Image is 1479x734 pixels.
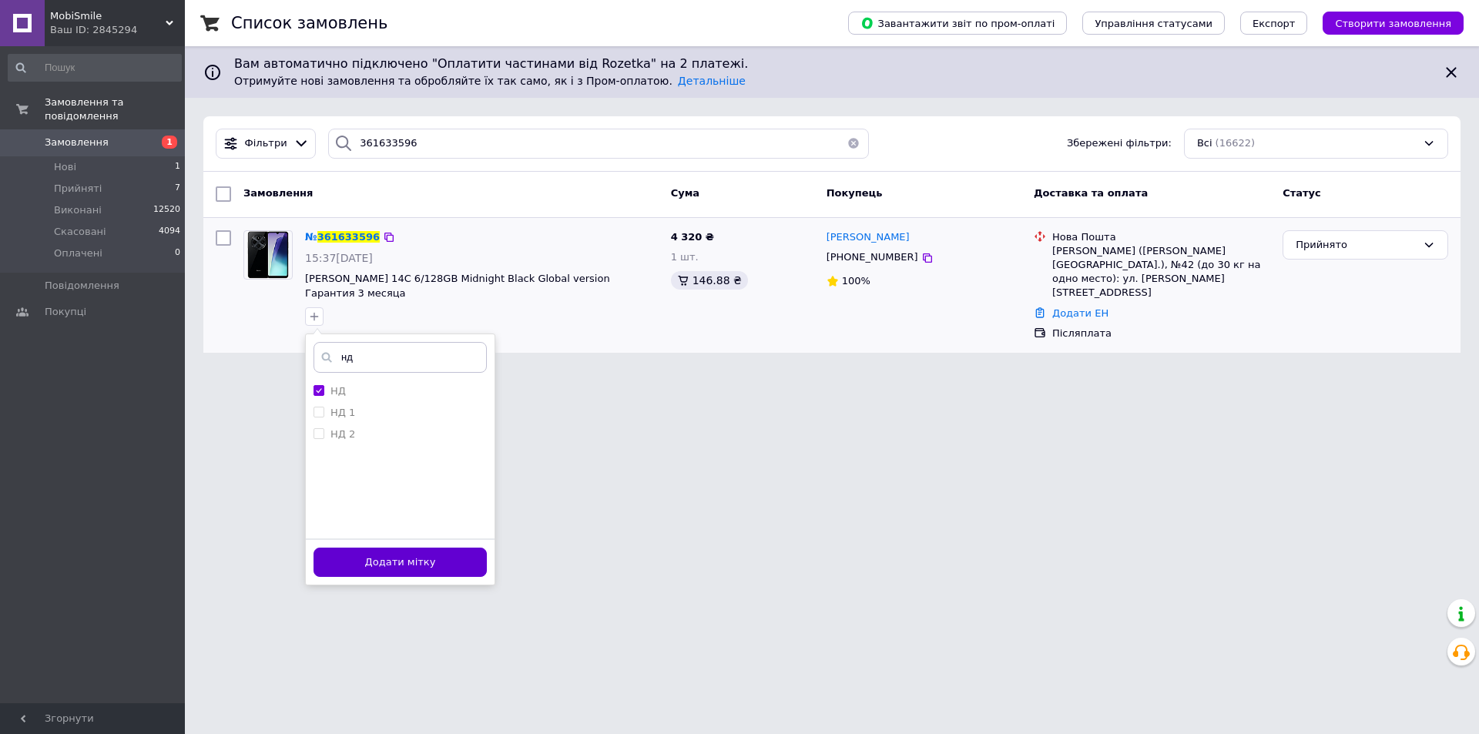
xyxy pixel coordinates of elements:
a: Додати ЕН [1052,307,1108,319]
div: Прийнято [1296,237,1417,253]
a: №361633596 [305,231,380,243]
span: 100% [842,275,870,287]
span: Отримуйте нові замовлення та обробляйте їх так само, як і з Пром-оплатою. [234,75,746,87]
span: 361633596 [317,231,380,243]
span: 1 шт. [671,251,699,263]
span: Збережені фільтри: [1067,136,1172,151]
a: Фото товару [243,230,293,280]
a: Детальніше [678,75,746,87]
span: 15:37[DATE] [305,252,373,264]
img: Фото товару [247,231,289,279]
label: НД 1 [330,407,355,418]
span: MobiSmile [50,9,166,23]
span: Нові [54,160,76,174]
span: 4 320 ₴ [671,231,714,243]
button: Завантажити звіт по пром-оплаті [848,12,1067,35]
span: Виконані [54,203,102,217]
a: [PERSON_NAME] [827,230,910,245]
span: 12520 [153,203,180,217]
span: Експорт [1253,18,1296,29]
span: Фільтри [245,136,287,151]
button: Експорт [1240,12,1308,35]
a: [PERSON_NAME] 14C 6/128GB Midnight Black Global version Гарантия 3 месяца [305,273,610,299]
input: Пошук за номером замовлення, ПІБ покупця, номером телефону, Email, номером накладної [328,129,869,159]
span: Прийняті [54,182,102,196]
span: [PERSON_NAME] [827,231,910,243]
span: Замовлення [243,187,313,199]
span: Вам автоматично підключено "Оплатити частинами від Rozetka" на 2 платежі. [234,55,1430,73]
span: 7 [175,182,180,196]
span: Замовлення та повідомлення [45,96,185,123]
span: Доставка та оплата [1034,187,1148,199]
input: Пошук [8,54,182,82]
span: Замовлення [45,136,109,149]
span: (16622) [1216,137,1256,149]
span: Всі [1197,136,1212,151]
span: 4094 [159,225,180,239]
button: Очистить [838,129,869,159]
span: Оплачені [54,246,102,260]
span: Повідомлення [45,279,119,293]
button: Управління статусами [1082,12,1225,35]
label: НД [330,385,346,397]
a: Створити замовлення [1307,17,1464,28]
input: Напишіть назву мітки [314,342,487,373]
span: Покупець [827,187,883,199]
span: № [305,231,317,243]
div: Післяплата [1052,327,1270,340]
div: 146.88 ₴ [671,271,748,290]
div: [PERSON_NAME] ([PERSON_NAME][GEOGRAPHIC_DATA].), №42 (до 30 кг на одно место): ул. [PERSON_NAME][... [1052,244,1270,300]
span: 1 [162,136,177,149]
span: Cума [671,187,699,199]
h1: Список замовлень [231,14,387,32]
span: [PHONE_NUMBER] [827,251,918,263]
span: Створити замовлення [1335,18,1451,29]
span: 0 [175,246,180,260]
div: Ваш ID: 2845294 [50,23,185,37]
label: НД 2 [330,428,355,440]
span: 1 [175,160,180,174]
div: Нова Пошта [1052,230,1270,244]
span: Управління статусами [1095,18,1212,29]
span: Статус [1283,187,1321,199]
button: Створити замовлення [1323,12,1464,35]
span: Покупці [45,305,86,319]
button: Додати мітку [314,548,487,578]
span: Завантажити звіт по пром-оплаті [860,16,1055,30]
span: Скасовані [54,225,106,239]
